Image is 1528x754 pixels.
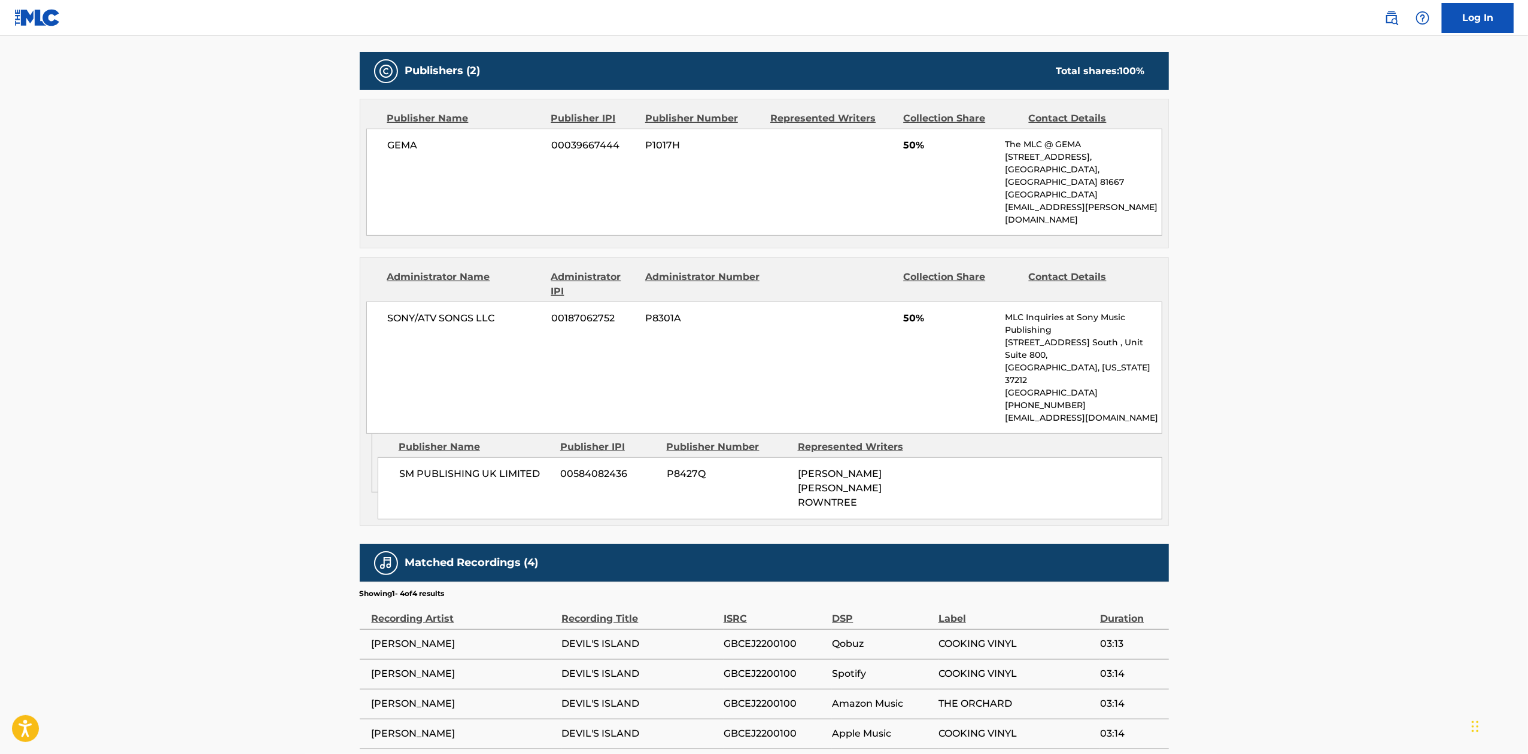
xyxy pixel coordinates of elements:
[645,311,761,326] span: P8301A
[562,726,718,741] span: DEVIL'S ISLAND
[798,440,920,454] div: Represented Writers
[798,468,882,508] span: [PERSON_NAME] [PERSON_NAME] ROWNTREE
[387,270,542,299] div: Administrator Name
[1005,399,1161,412] p: [PHONE_NUMBER]
[551,111,636,126] div: Publisher IPI
[770,111,894,126] div: Represented Writers
[1100,599,1162,626] div: Duration
[724,599,827,626] div: ISRC
[645,111,761,126] div: Publisher Number
[1442,3,1514,33] a: Log In
[372,667,556,681] span: [PERSON_NAME]
[372,637,556,651] span: [PERSON_NAME]
[724,697,827,711] span: GBCEJ2200100
[832,667,932,681] span: Spotify
[372,726,556,741] span: [PERSON_NAME]
[1468,697,1528,754] iframe: Chat Widget
[1100,667,1162,681] span: 03:14
[645,270,761,299] div: Administrator Number
[724,637,827,651] span: GBCEJ2200100
[562,697,718,711] span: DEVIL'S ISLAND
[1100,637,1162,651] span: 03:13
[561,467,658,481] span: 00584082436
[903,138,996,153] span: 50%
[1005,361,1161,387] p: [GEOGRAPHIC_DATA], [US_STATE] 37212
[562,667,718,681] span: DEVIL'S ISLAND
[405,64,481,78] h5: Publishers (2)
[832,637,932,651] span: Qobuz
[562,637,718,651] span: DEVIL'S ISLAND
[14,9,60,26] img: MLC Logo
[1005,151,1161,163] p: [STREET_ADDRESS],
[1472,709,1479,744] div: Drag
[903,111,1019,126] div: Collection Share
[405,556,539,570] h5: Matched Recordings (4)
[360,588,445,599] p: Showing 1 - 4 of 4 results
[372,599,556,626] div: Recording Artist
[1029,270,1145,299] div: Contact Details
[551,138,636,153] span: 00039667444
[938,726,1094,741] span: COOKING VINYL
[938,667,1094,681] span: COOKING VINYL
[938,697,1094,711] span: THE ORCHARD
[399,440,551,454] div: Publisher Name
[832,599,932,626] div: DSP
[645,138,761,153] span: P1017H
[1056,64,1145,78] div: Total shares:
[387,111,542,126] div: Publisher Name
[667,467,789,481] span: P8427Q
[938,599,1094,626] div: Label
[560,440,658,454] div: Publisher IPI
[724,667,827,681] span: GBCEJ2200100
[562,599,718,626] div: Recording Title
[724,726,827,741] span: GBCEJ2200100
[1411,6,1435,30] div: Help
[1100,726,1162,741] span: 03:14
[551,270,636,299] div: Administrator IPI
[1415,11,1430,25] img: help
[379,64,393,78] img: Publishers
[551,311,636,326] span: 00187062752
[1005,412,1161,424] p: [EMAIL_ADDRESS][DOMAIN_NAME]
[1005,387,1161,399] p: [GEOGRAPHIC_DATA]
[667,440,789,454] div: Publisher Number
[1100,697,1162,711] span: 03:14
[1029,111,1145,126] div: Contact Details
[1005,138,1161,151] p: The MLC @ GEMA
[1005,188,1161,201] p: [GEOGRAPHIC_DATA]
[372,697,556,711] span: [PERSON_NAME]
[832,697,932,711] span: Amazon Music
[399,467,552,481] span: SM PUBLISHING UK LIMITED
[379,556,393,570] img: Matched Recordings
[1384,11,1399,25] img: search
[1380,6,1404,30] a: Public Search
[388,138,543,153] span: GEMA
[1005,336,1161,361] p: [STREET_ADDRESS] South , Unit Suite 800,
[388,311,543,326] span: SONY/ATV SONGS LLC
[1120,65,1145,77] span: 100 %
[903,311,996,326] span: 50%
[832,726,932,741] span: Apple Music
[1005,163,1161,188] p: [GEOGRAPHIC_DATA], [GEOGRAPHIC_DATA] 81667
[938,637,1094,651] span: COOKING VINYL
[903,270,1019,299] div: Collection Share
[1005,201,1161,226] p: [EMAIL_ADDRESS][PERSON_NAME][DOMAIN_NAME]
[1005,311,1161,336] p: MLC Inquiries at Sony Music Publishing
